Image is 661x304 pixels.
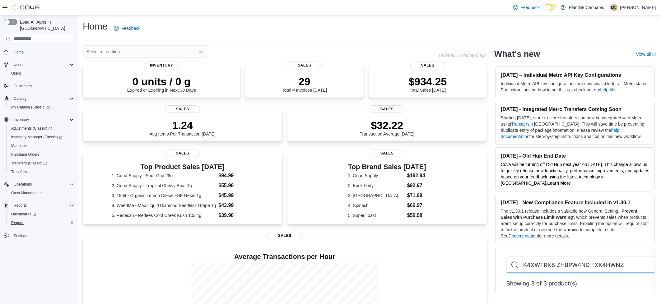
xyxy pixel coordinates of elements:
span: Inventory Manager (Classic) [11,135,63,140]
a: Dashboards [9,210,39,218]
dt: 5. Redecan - Redees Cold Creek Kush 10x.4g [112,212,216,219]
button: Users [11,61,26,68]
div: Total # Invoices [DATE] [282,75,327,93]
a: Purchase Orders [9,151,42,158]
span: Sales [370,150,404,157]
p: 0 units / 0 g [127,75,196,88]
img: Cova [12,4,40,11]
span: Sales [165,150,200,157]
a: Transfers (Classic) [9,159,49,167]
a: Adjustments (Classic) [6,124,77,133]
h1: Home [83,20,108,33]
a: Home [11,48,26,56]
span: Settings [11,232,74,239]
h2: What's new [494,49,540,59]
span: My Catalog (Classic) [9,104,74,111]
button: Home [1,48,77,57]
button: Inventory [1,115,77,124]
a: Inventory Manager (Classic) [6,133,77,141]
button: Open list of options [198,49,203,54]
dd: $192.94 [407,172,426,179]
button: Reports [1,201,77,210]
button: Customers [1,81,77,90]
dd: $55.98 [219,182,254,189]
span: Catalog [11,95,74,102]
button: Purchase Orders [6,150,77,159]
a: Transfers [9,168,29,176]
p: | [607,4,608,11]
span: Load All Apps in [GEOGRAPHIC_DATA] [17,19,74,31]
a: Manifests [9,142,30,150]
span: Users [14,62,23,67]
button: Reports [11,202,29,209]
h3: [DATE] – Individual Metrc API Key Configurations [501,72,649,78]
span: Inventory [144,62,179,69]
h3: [DATE] - New Compliance Feature Included in v1.30.1 [501,199,649,205]
span: Reports [11,202,74,209]
dt: 3. 1964 - Organic Lemon Diesel FSE Resin 1g [112,192,216,199]
span: Sales [287,62,322,69]
dt: 1. Good Supply - Sour God 28g [112,173,216,179]
button: Reports [6,219,77,227]
p: Plantlife Cannabis [569,4,604,11]
p: The v1.30.1 release includes a valuable new General Setting, ' ', which prevents sales when produ... [501,208,649,239]
span: Settings [14,233,27,238]
dd: $92.97 [407,182,426,189]
a: Feedback [511,1,542,14]
a: Reports [9,219,27,227]
span: Sales [268,232,302,239]
span: Manifests [11,143,27,148]
span: Operations [14,182,32,187]
svg: External link [652,53,656,56]
dd: $45.99 [219,192,254,199]
p: [PERSON_NAME] [620,4,656,11]
h4: Average Transactions per Hour [88,253,482,260]
a: help file [600,87,615,92]
span: Inventory Manager (Classic) [9,133,74,141]
button: Manifests [6,141,77,150]
span: Feedback [121,25,140,31]
button: Settings [1,231,77,240]
a: Documentation [509,233,538,238]
button: Users [1,60,77,69]
button: Catalog [1,94,77,103]
span: Sales [165,105,200,113]
div: Transaction Average [DATE] [360,119,415,136]
button: Operations [11,181,35,188]
span: Transfers (Classic) [9,159,74,167]
span: Sales [410,62,445,69]
span: MV [611,4,617,11]
dd: $66.97 [407,202,426,209]
p: Individual Metrc API key configurations are now available for all Metrc states. For instructions ... [501,81,649,93]
span: Reports [9,219,74,227]
span: Home [11,48,74,56]
h3: Top Brand Sales [DATE] [348,163,426,171]
strong: Prevent Sales with Purchase Limit Warning [501,209,637,220]
span: Manifests [9,142,74,150]
h3: [DATE] - Integrated Metrc Transfers Coming Soon [501,106,649,112]
span: Transfers (Classic) [11,161,47,166]
span: My Catalog (Classic) [11,105,50,110]
dt: 1. Good Supply [348,173,405,179]
button: Transfers [6,168,77,176]
a: Cash Management [9,189,45,197]
dd: $71.98 [407,192,426,199]
span: Purchase Orders [11,152,40,157]
div: Avg Items Per Transaction [DATE] [150,119,216,136]
p: 1.24 [150,119,216,131]
nav: Complex example [4,45,74,256]
a: Learn More [547,181,571,186]
div: Michael Vincent [610,4,618,11]
span: Dashboards [11,212,36,217]
span: Adjustments (Classic) [9,125,74,132]
button: Catalog [11,95,29,102]
h3: [DATE] - Old Hub End Date [501,153,649,159]
span: Users [11,61,74,68]
span: Reports [11,220,24,225]
a: Customers [11,82,34,90]
dt: 4. Spinach [348,202,405,209]
a: Settings [11,232,30,240]
h3: Top Product Sales [DATE] [112,163,253,171]
span: Customers [14,84,32,89]
button: Operations [1,180,77,189]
